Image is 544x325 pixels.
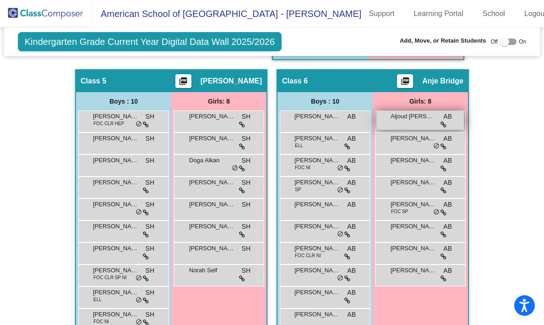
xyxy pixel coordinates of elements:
span: Doga Alkan [189,156,235,165]
span: SH [146,266,154,275]
span: [PERSON_NAME] [391,222,436,231]
span: [PERSON_NAME] [294,288,340,297]
span: SH [146,200,154,209]
span: do_not_disturb_alt [337,231,343,238]
span: SH [146,244,154,253]
span: [PERSON_NAME] [294,266,340,275]
div: Boys : 10 [277,92,373,110]
span: [PERSON_NAME] [93,178,139,187]
span: [PERSON_NAME] [93,200,139,209]
span: Kindergarten Grade Current Year Digital Data Wall 2025/2026 [18,32,282,51]
a: Learning Portal [406,6,471,21]
span: SH [242,244,250,253]
span: [PERSON_NAME] [391,178,436,187]
span: [PERSON_NAME] [294,156,340,165]
span: SH [146,134,154,143]
button: Print Students Details [175,74,191,88]
span: do_not_disturb_alt [337,187,343,194]
span: [PERSON_NAME] [294,178,340,187]
span: [PERSON_NAME] [93,134,139,143]
div: Girls: 8 [373,92,468,110]
span: ELL [93,296,102,303]
span: [PERSON_NAME] [93,266,139,275]
span: [PERSON_NAME] [294,200,340,209]
span: [PERSON_NAME] [294,244,340,253]
span: Off [490,38,498,46]
span: SH [242,134,250,143]
span: [PERSON_NAME] [391,266,436,275]
span: AB [347,112,356,121]
span: SH [242,178,250,187]
span: AB [443,178,452,187]
span: AB [443,244,452,253]
span: On [519,38,526,46]
a: School [475,6,512,21]
span: AB [443,156,452,165]
span: Anje Bridge [422,77,463,86]
span: AB [347,134,356,143]
span: SH [242,266,250,275]
span: SH [242,112,250,121]
span: AB [347,222,356,231]
span: do_not_disturb_alt [337,275,343,282]
span: SH [242,200,250,209]
span: FOC CLR HEP [93,120,124,127]
span: SP [295,186,301,193]
a: Support [361,6,402,21]
div: Girls: 8 [171,92,267,110]
span: SH [146,112,154,121]
span: do_not_disturb_alt [337,165,343,172]
span: [PERSON_NAME] [391,156,436,165]
span: AB [443,200,452,209]
span: [PERSON_NAME] [294,310,340,319]
button: Print Students Details [397,74,413,88]
span: SH [146,156,154,165]
span: [PERSON_NAME] [391,134,436,143]
span: [PERSON_NAME] [391,244,436,253]
span: FOC CLR SP NI [93,274,127,281]
span: do_not_disturb_alt [136,275,142,282]
span: [PERSON_NAME] [93,244,139,253]
span: do_not_disturb_alt [136,297,142,304]
span: AB [347,156,356,165]
span: AB [347,266,356,275]
span: AB [347,310,356,319]
span: AB [347,178,356,187]
span: SH [146,310,154,319]
span: SH [146,222,154,231]
span: [PERSON_NAME] [PERSON_NAME] [PERSON_NAME] [93,288,139,297]
span: Add, Move, or Retain Students [400,36,486,45]
span: [PERSON_NAME] [93,222,139,231]
span: ELL [295,142,303,149]
span: [PERSON_NAME] [189,112,235,121]
span: Class 6 [282,77,308,86]
span: AB [443,134,452,143]
span: American School of [GEOGRAPHIC_DATA] - [PERSON_NAME] [92,6,361,21]
span: [PERSON_NAME] [93,156,139,165]
span: SH [242,222,250,231]
span: do_not_disturb_alt [136,121,142,128]
span: FOC SP [391,208,408,215]
span: [PERSON_NAME] [201,77,262,86]
span: Norah Self [189,266,235,275]
div: Boys : 10 [76,92,171,110]
span: AB [347,244,356,253]
span: do_not_disturb_alt [433,209,440,216]
span: [PERSON_NAME] [PERSON_NAME] [294,222,340,231]
span: AB [443,222,452,231]
span: AB [443,266,452,275]
span: Class 5 [81,77,106,86]
span: [PERSON_NAME] [189,244,235,253]
span: SH [242,156,250,165]
span: Aljoud [PERSON_NAME] [391,112,436,121]
span: [PERSON_NAME] [189,178,235,187]
span: SH [146,288,154,297]
span: FOC NI [93,318,109,325]
span: do_not_disturb_alt [433,143,440,150]
span: SH [146,178,154,187]
span: do_not_disturb_alt [232,165,238,172]
span: [PERSON_NAME] [189,222,235,231]
mat-icon: picture_as_pdf [178,77,189,89]
span: AB [443,112,452,121]
span: AB [347,200,356,209]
